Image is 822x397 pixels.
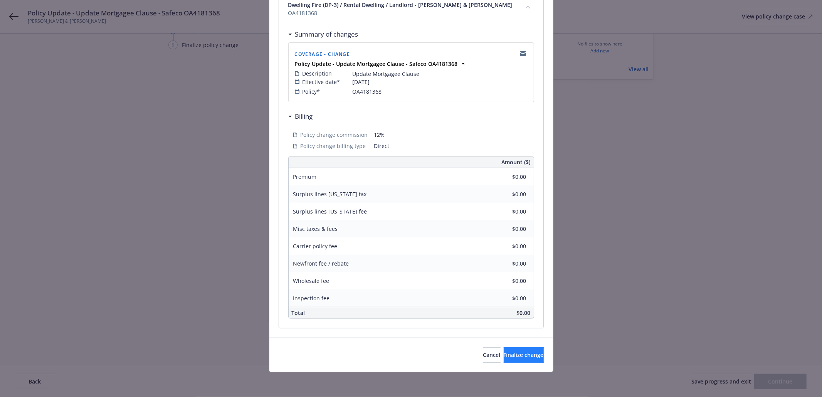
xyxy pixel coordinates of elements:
span: OA4181368 [288,9,516,17]
strong: Policy Update - Update Mortgagee Clause - Safeco OA4181368 [295,60,458,67]
span: Update Mortgagee Clause [353,70,420,78]
span: Cancel [483,351,501,358]
span: Premium [293,173,317,180]
span: Carrier policy fee [293,242,338,250]
a: copyLogging [518,49,528,58]
span: Effective date* [303,78,340,86]
input: 0.00 [481,188,531,200]
span: Misc taxes & fees [293,225,338,232]
input: 0.00 [481,241,531,252]
input: 0.00 [481,275,531,287]
input: 0.00 [481,171,531,183]
span: Description [303,69,332,77]
span: Policy change billing type [301,142,366,150]
input: 0.00 [481,293,531,304]
span: Surplus lines [US_STATE] fee [293,208,367,215]
h3: Summary of changes [295,29,358,39]
input: 0.00 [481,258,531,269]
span: 12% [374,131,530,139]
span: $0.00 [517,309,531,316]
span: OA4181368 [353,87,382,96]
span: Finalize change [504,351,544,358]
span: Amount ($) [502,158,531,166]
span: Policy change commission [301,131,368,139]
span: Newfront fee / rebate [293,260,349,267]
button: collapse content [522,1,534,13]
span: Dwelling Fire (DP-3) / Rental Dwelling / Landlord - [PERSON_NAME] & [PERSON_NAME] [288,1,516,9]
input: 0.00 [481,206,531,217]
span: Coverage - Change [295,51,350,57]
span: Inspection fee [293,294,330,302]
span: Total [292,309,305,316]
div: Billing [288,111,313,121]
span: Direct [374,142,530,150]
span: Surplus lines [US_STATE] tax [293,190,367,198]
h3: Billing [295,111,313,121]
span: Policy* [303,87,320,96]
span: [DATE] [353,78,370,86]
button: Cancel [483,347,501,363]
div: Summary of changes [288,29,358,39]
input: 0.00 [481,223,531,235]
span: Wholesale fee [293,277,329,284]
button: Finalize change [504,347,544,363]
